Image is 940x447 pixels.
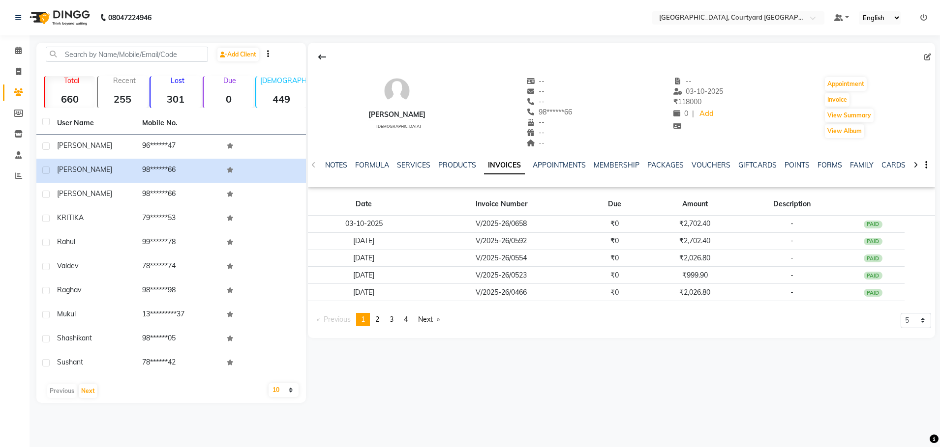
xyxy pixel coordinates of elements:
td: ₹0 [583,267,647,284]
span: - [790,236,793,245]
div: [PERSON_NAME] [368,110,425,120]
p: Lost [154,76,201,85]
a: INVOICES [484,157,525,174]
div: PAID [864,254,882,262]
a: VOUCHERS [692,161,730,169]
input: Search by Name/Mobile/Email/Code [46,47,208,62]
span: [PERSON_NAME] [57,189,112,198]
a: CARDS [881,161,906,169]
span: Sushant [57,358,83,366]
td: [DATE] [308,232,420,250]
button: Next [79,384,97,398]
th: Invoice Number [420,193,583,216]
span: Mukul [57,309,76,318]
td: V/2025-26/0523 [420,267,583,284]
td: V/2025-26/0466 [420,284,583,301]
td: ₹2,702.40 [647,216,743,233]
div: PAID [864,272,882,279]
th: Amount [647,193,743,216]
a: PACKAGES [647,161,684,169]
button: Invoice [825,93,849,107]
td: [DATE] [308,250,420,267]
a: FAMILY [850,161,874,169]
td: V/2025-26/0658 [420,216,583,233]
img: avatar [382,76,412,106]
td: [DATE] [308,284,420,301]
td: ₹0 [583,284,647,301]
p: Recent [102,76,148,85]
span: -- [526,87,545,96]
span: valdev [57,261,78,270]
strong: 449 [256,93,306,105]
strong: 255 [98,93,148,105]
span: -- [526,128,545,137]
td: [DATE] [308,267,420,284]
td: V/2025-26/0554 [420,250,583,267]
strong: 0 [204,93,254,105]
a: POINTS [785,161,810,169]
a: MEMBERSHIP [594,161,639,169]
th: Date [308,193,420,216]
span: [PERSON_NAME] [57,165,112,174]
span: - [790,271,793,279]
span: -- [673,77,692,85]
span: 3 [390,315,394,324]
div: PAID [864,238,882,246]
td: ₹2,026.80 [647,284,743,301]
td: ₹0 [583,232,647,250]
span: Rahul [57,237,75,246]
nav: Pagination [312,313,445,326]
td: ₹2,026.80 [647,250,743,267]
button: View Summary [825,109,874,122]
span: - [790,288,793,297]
a: PRODUCTS [438,161,476,169]
th: Mobile No. [136,112,221,135]
button: Appointment [825,77,867,91]
span: 118000 [673,97,701,106]
span: Shashikant [57,334,92,342]
img: logo [25,4,92,31]
span: - [790,253,793,262]
span: Raghav [57,285,81,294]
a: FORMS [818,161,842,169]
td: ₹999.90 [647,267,743,284]
a: Add [698,107,715,121]
span: 2 [375,315,379,324]
a: Next [413,313,445,326]
div: Back to Client [312,48,333,66]
span: 4 [404,315,408,324]
button: View Album [825,124,864,138]
span: 0 [673,109,688,118]
td: ₹0 [583,250,647,267]
a: FORMULA [355,161,389,169]
th: Due [583,193,647,216]
span: KRITIKA [57,213,84,222]
a: Add Client [217,48,259,61]
span: - [790,219,793,228]
strong: 660 [45,93,95,105]
td: ₹2,702.40 [647,232,743,250]
td: 03-10-2025 [308,216,420,233]
span: [PERSON_NAME] [57,141,112,150]
td: ₹0 [583,216,647,233]
span: Previous [324,315,351,324]
div: PAID [864,289,882,297]
span: [DEMOGRAPHIC_DATA] [376,124,421,129]
td: V/2025-26/0592 [420,232,583,250]
span: ₹ [673,97,678,106]
p: Total [49,76,95,85]
p: [DEMOGRAPHIC_DATA] [260,76,306,85]
div: PAID [864,221,882,228]
th: Description [743,193,841,216]
span: 03-10-2025 [673,87,724,96]
span: -- [526,139,545,147]
span: 1 [361,315,365,324]
th: User Name [51,112,136,135]
p: Due [206,76,254,85]
b: 08047224946 [108,4,152,31]
a: NOTES [325,161,347,169]
span: | [692,109,694,119]
a: SERVICES [397,161,430,169]
span: -- [526,77,545,85]
a: APPOINTMENTS [533,161,586,169]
